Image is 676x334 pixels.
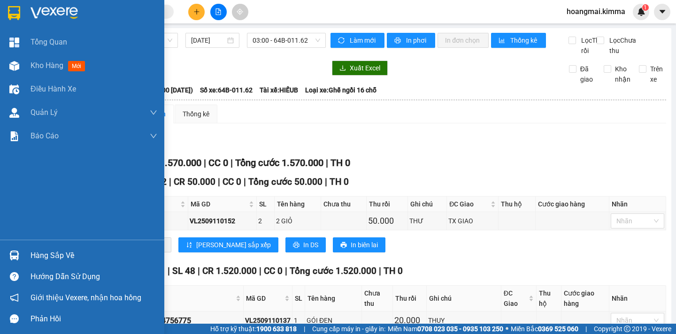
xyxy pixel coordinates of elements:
[646,64,667,84] span: Trên xe
[427,286,501,311] th: Ghi chú
[491,33,546,48] button: bar-chartThống kê
[31,312,157,326] div: Phản hồi
[257,197,275,212] th: SL
[178,237,278,252] button: sort-ascending[PERSON_NAME] sắp xếp
[408,197,447,212] th: Ghi chú
[150,109,157,116] span: down
[637,8,645,16] img: icon-new-feature
[31,106,58,118] span: Quản Lý
[644,4,647,11] span: 1
[350,35,377,46] span: Làm mới
[499,197,536,212] th: Thu hộ
[31,249,157,263] div: Hàng sắp về
[612,199,663,209] div: Nhãn
[611,64,634,84] span: Kho nhận
[198,266,200,276] span: |
[246,293,283,304] span: Mã GD
[31,130,59,142] span: Báo cáo
[90,315,242,326] div: [PERSON_NAME] 0974756775
[511,324,578,334] span: Miền Bắc
[351,240,378,250] span: In biên lai
[332,61,388,76] button: downloadXuất Excel
[9,61,19,71] img: warehouse-icon
[244,311,292,330] td: VL2509110137
[190,216,255,226] div: VL2509110152
[223,176,241,187] span: CC 0
[31,61,63,70] span: Kho hàng
[183,109,209,119] div: Thống kê
[561,286,609,311] th: Cước giao hàng
[387,33,435,48] button: printerIn phơi
[10,314,19,323] span: message
[9,84,19,94] img: warehouse-icon
[409,216,445,226] div: THƯ
[326,157,328,168] span: |
[506,327,508,331] span: ⚪️
[406,35,428,46] span: In phơi
[585,324,587,334] span: |
[338,37,346,45] span: sync
[256,325,297,333] strong: 1900 633 818
[259,266,261,276] span: |
[9,250,19,260] img: warehouse-icon
[237,8,243,15] span: aim
[168,266,170,276] span: |
[312,324,385,334] span: Cung cấp máy in - giấy in:
[285,266,287,276] span: |
[264,266,283,276] span: CC 0
[538,325,578,333] strong: 0369 525 060
[448,216,497,226] div: TX GIAO
[10,272,19,281] span: question-circle
[449,199,489,209] span: ĐC Giao
[188,212,257,230] td: VL2509110152
[186,242,192,249] span: sort-ascending
[504,288,527,309] span: ĐC Giao
[191,199,247,209] span: Mã GD
[150,132,157,140] span: down
[394,314,425,327] div: 20.000
[235,157,323,168] span: Tổng cước 1.570.000
[248,176,323,187] span: Tổng cước 50.000
[9,131,19,141] img: solution-icon
[576,64,597,84] span: Đã giao
[304,324,305,334] span: |
[135,266,165,276] span: Đơn 41
[499,37,507,45] span: bar-chart
[260,85,298,95] span: Tài xế: HIẾUB
[31,270,157,284] div: Hướng dẫn sử dụng
[330,33,384,48] button: syncLàm mới
[10,293,19,302] span: notification
[8,6,20,20] img: logo-vxr
[202,266,257,276] span: CR 1.520.000
[245,315,291,326] div: VL2509110137
[333,237,385,252] button: printerIn biên lai
[208,157,228,168] span: CC 0
[321,197,367,212] th: Chưa thu
[330,176,349,187] span: TH 0
[290,266,376,276] span: Tổng cước 1.520.000
[31,36,67,48] span: Tổng Quan
[31,292,141,304] span: Giới thiệu Vexere, nhận hoa hồng
[368,214,406,228] div: 50.000
[218,176,220,187] span: |
[339,65,346,72] span: download
[642,4,649,11] sup: 1
[305,286,362,311] th: Tên hàng
[145,157,201,168] span: CR 1.570.000
[169,176,171,187] span: |
[188,4,205,20] button: plus
[68,61,85,71] span: mới
[230,157,233,168] span: |
[9,108,19,118] img: warehouse-icon
[303,240,318,250] span: In DS
[204,157,206,168] span: |
[612,293,663,304] div: Nhãn
[31,83,76,95] span: Điều hành xe
[293,242,300,249] span: printer
[253,33,320,47] span: 03:00 - 64B-011.62
[244,176,246,187] span: |
[325,176,327,187] span: |
[307,315,360,326] div: GÓI ĐEN
[215,8,222,15] span: file-add
[232,4,248,20] button: aim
